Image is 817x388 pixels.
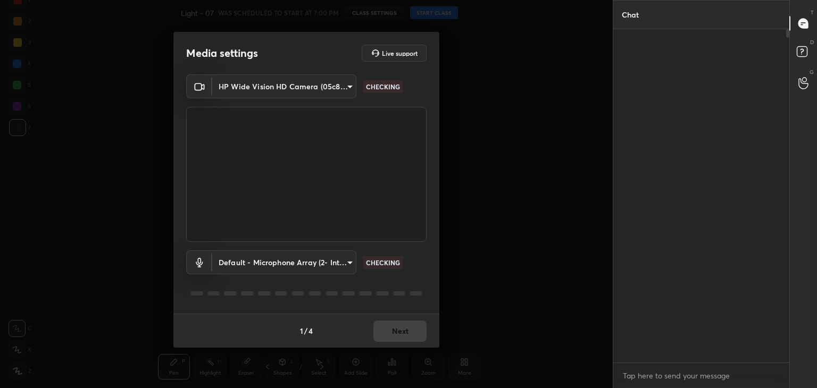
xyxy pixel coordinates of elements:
[304,325,307,336] h4: /
[212,74,356,98] div: HP Wide Vision HD Camera (05c8:0b04)
[366,82,400,91] p: CHECKING
[382,50,418,56] h5: Live support
[811,9,814,16] p: T
[300,325,303,336] h4: 1
[186,46,258,60] h2: Media settings
[810,68,814,76] p: G
[366,258,400,267] p: CHECKING
[309,325,313,336] h4: 4
[212,250,356,274] div: HP Wide Vision HD Camera (05c8:0b04)
[613,1,647,29] p: Chat
[810,38,814,46] p: D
